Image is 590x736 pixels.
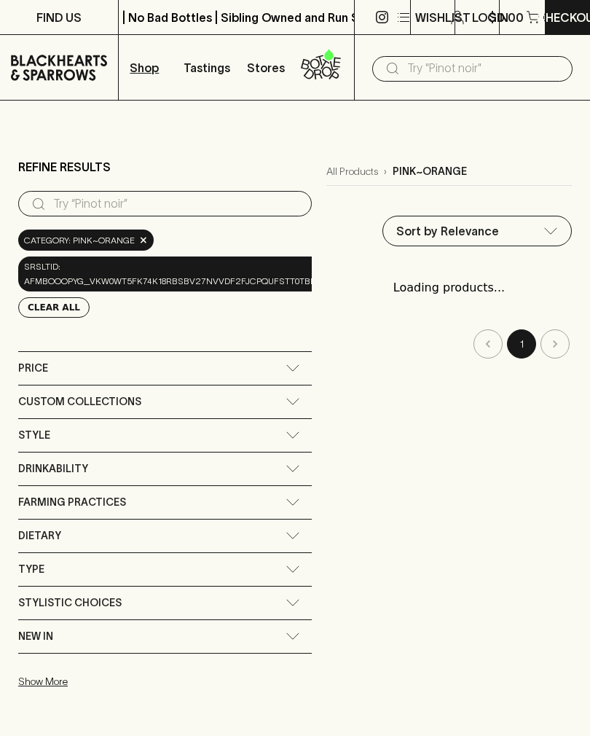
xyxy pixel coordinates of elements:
p: Login [472,9,508,26]
a: All Products [326,164,378,179]
div: Stylistic Choices [18,587,312,619]
div: Custom Collections [18,385,312,418]
div: Sort by Relevance [383,216,571,246]
button: Show More [18,667,209,697]
span: Stylistic Choices [18,594,122,612]
span: × [139,232,148,248]
input: Try "Pinot noir" [407,57,561,80]
span: Dietary [18,527,61,545]
span: srsltid: AfmBOooPyg_VKW0wT5Fk74K18rBSbv27nVvDf2fJCpQufStt0tBpOxDH [24,259,338,289]
span: Farming Practices [18,493,126,512]
span: Price [18,359,48,377]
p: pink~orange [393,164,467,179]
span: Custom Collections [18,393,141,411]
p: Shop [130,59,159,77]
div: Style [18,419,312,452]
span: Type [18,560,44,579]
span: Style [18,426,50,445]
div: Loading products... [326,265,572,311]
p: › [384,164,387,179]
p: Sort by Relevance [396,222,499,240]
p: $0.00 [489,9,524,26]
div: Drinkability [18,453,312,485]
a: Tastings [178,35,237,100]
span: Category: pink~orange [24,233,135,248]
p: Tastings [184,59,230,77]
p: Stores [247,59,285,77]
button: Shop [119,35,178,100]
button: page 1 [507,329,536,359]
p: FIND US [36,9,82,26]
span: Drinkability [18,460,88,478]
div: Type [18,553,312,586]
div: Farming Practices [18,486,312,519]
p: Wishlist [415,9,471,26]
div: New In [18,620,312,653]
span: New In [18,627,53,646]
p: Refine Results [18,158,111,176]
a: Stores [237,35,296,100]
div: Price [18,352,312,385]
input: Try “Pinot noir” [53,192,300,216]
nav: pagination navigation [326,329,572,359]
div: Dietary [18,520,312,552]
button: Clear All [18,297,90,318]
